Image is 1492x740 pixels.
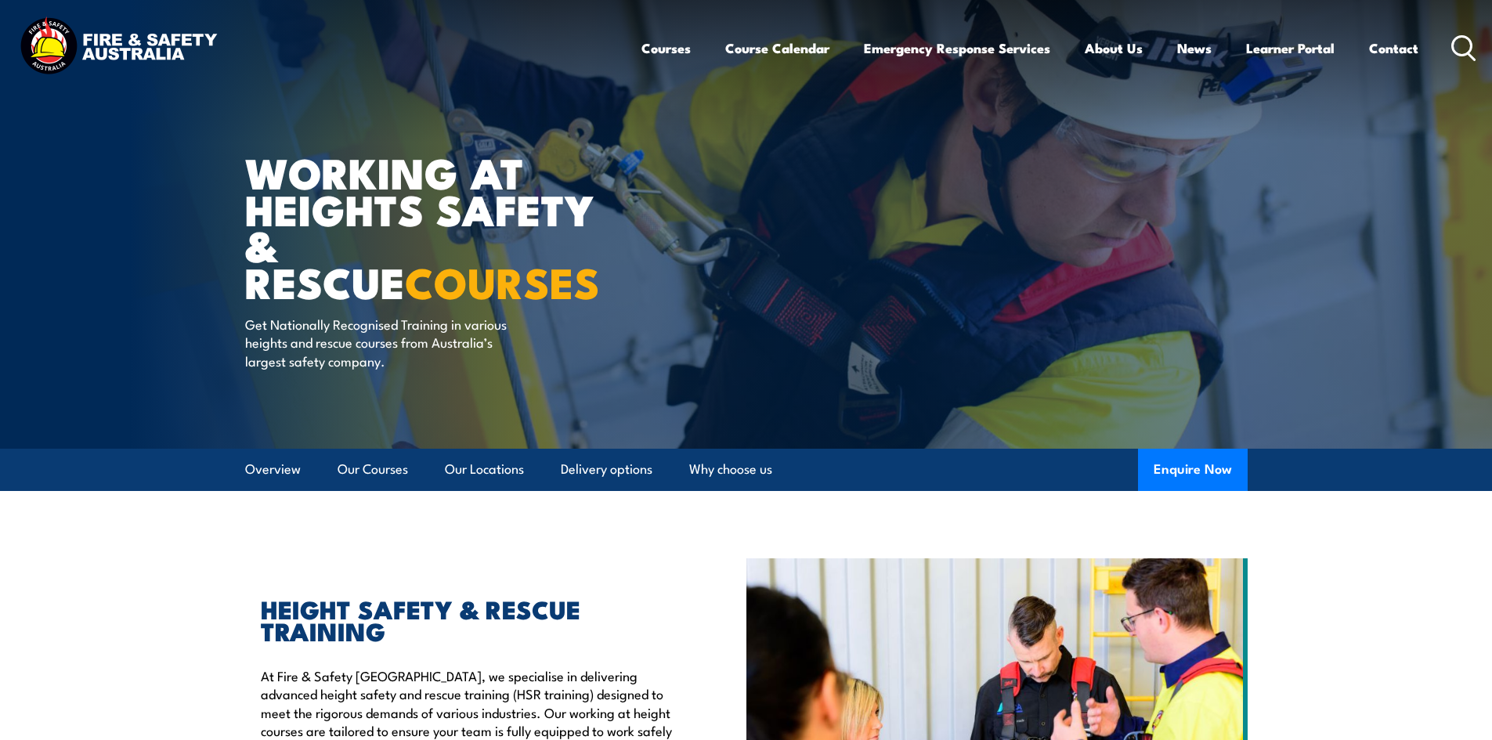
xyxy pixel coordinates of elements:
[245,153,632,300] h1: WORKING AT HEIGHTS SAFETY & RESCUE
[261,597,674,641] h2: HEIGHT SAFETY & RESCUE TRAINING
[1177,27,1212,69] a: News
[445,449,524,490] a: Our Locations
[245,315,531,370] p: Get Nationally Recognised Training in various heights and rescue courses from Australia’s largest...
[338,449,408,490] a: Our Courses
[1246,27,1335,69] a: Learner Portal
[641,27,691,69] a: Courses
[689,449,772,490] a: Why choose us
[864,27,1050,69] a: Emergency Response Services
[245,449,301,490] a: Overview
[1085,27,1143,69] a: About Us
[1138,449,1248,491] button: Enquire Now
[405,248,600,313] strong: COURSES
[725,27,829,69] a: Course Calendar
[1369,27,1418,69] a: Contact
[561,449,652,490] a: Delivery options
